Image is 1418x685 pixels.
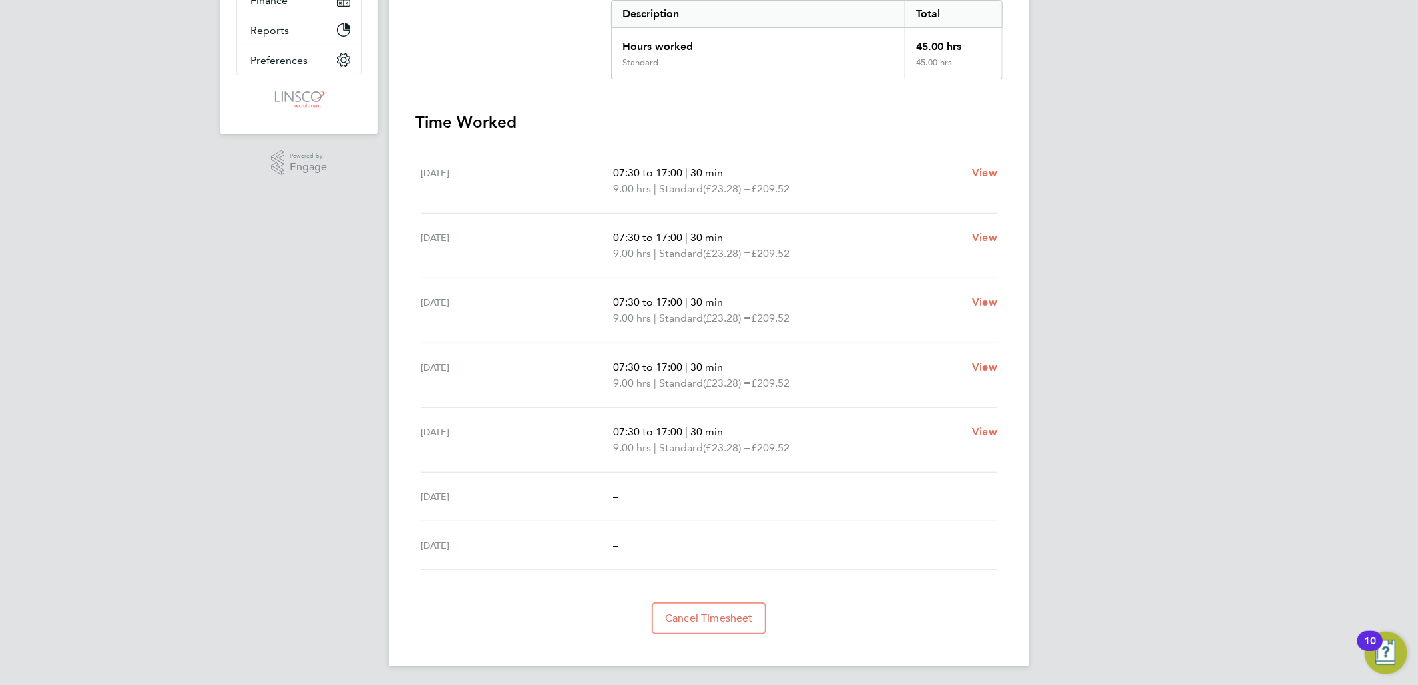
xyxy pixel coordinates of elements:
span: (£23.28) = [703,441,751,454]
span: Engage [290,162,327,173]
button: Cancel Timesheet [652,602,766,634]
span: 07:30 to 17:00 [613,166,682,179]
button: Preferences [237,45,361,75]
span: £209.52 [751,377,790,389]
div: [DATE] [421,537,613,553]
span: £209.52 [751,247,790,260]
span: 9.00 hrs [613,441,651,454]
span: 30 min [690,231,723,244]
span: | [685,296,688,308]
span: 07:30 to 17:00 [613,361,682,373]
span: £209.52 [751,312,790,324]
div: Description [612,1,905,27]
div: Total [905,1,1002,27]
h3: Time Worked [415,111,1003,133]
span: | [654,312,656,324]
span: | [685,361,688,373]
div: 10 [1364,641,1376,658]
div: [DATE] [421,359,613,391]
a: View [972,230,997,246]
div: [DATE] [421,230,613,262]
span: 07:30 to 17:00 [613,296,682,308]
span: 07:30 to 17:00 [613,425,682,438]
span: 9.00 hrs [613,377,651,389]
span: View [972,166,997,179]
span: 30 min [690,296,723,308]
div: Standard [622,57,658,68]
span: View [972,425,997,438]
div: [DATE] [421,489,613,505]
span: Standard [659,246,703,262]
span: (£23.28) = [703,312,751,324]
span: Standard [659,375,703,391]
span: (£23.28) = [703,182,751,195]
span: (£23.28) = [703,377,751,389]
span: 30 min [690,166,723,179]
a: Go to home page [236,89,362,110]
div: [DATE] [421,165,613,197]
span: Cancel Timesheet [665,612,753,625]
div: [DATE] [421,424,613,456]
a: View [972,294,997,310]
a: Powered byEngage [271,150,328,176]
span: | [685,166,688,179]
a: View [972,359,997,375]
a: View [972,165,997,181]
span: | [654,247,656,260]
span: 30 min [690,425,723,438]
span: £209.52 [751,441,790,454]
span: 9.00 hrs [613,312,651,324]
span: | [654,377,656,389]
span: Standard [659,440,703,456]
span: View [972,296,997,308]
div: [DATE] [421,294,613,326]
div: 45.00 hrs [905,28,1002,57]
span: Reports [250,24,289,37]
a: View [972,424,997,440]
span: Powered by [290,150,327,162]
span: – [613,539,618,551]
button: Reports [237,15,361,45]
span: Standard [659,181,703,197]
span: | [685,231,688,244]
span: £209.52 [751,182,790,195]
div: 45.00 hrs [905,57,1002,79]
span: | [654,182,656,195]
span: 07:30 to 17:00 [613,231,682,244]
span: Preferences [250,54,308,67]
span: – [613,490,618,503]
span: 30 min [690,361,723,373]
span: 9.00 hrs [613,182,651,195]
button: Open Resource Center, 10 new notifications [1365,632,1407,674]
div: Hours worked [612,28,905,57]
span: | [685,425,688,438]
span: View [972,361,997,373]
img: linsco-logo-retina.png [271,89,326,110]
span: (£23.28) = [703,247,751,260]
span: Standard [659,310,703,326]
span: 9.00 hrs [613,247,651,260]
span: | [654,441,656,454]
span: View [972,231,997,244]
